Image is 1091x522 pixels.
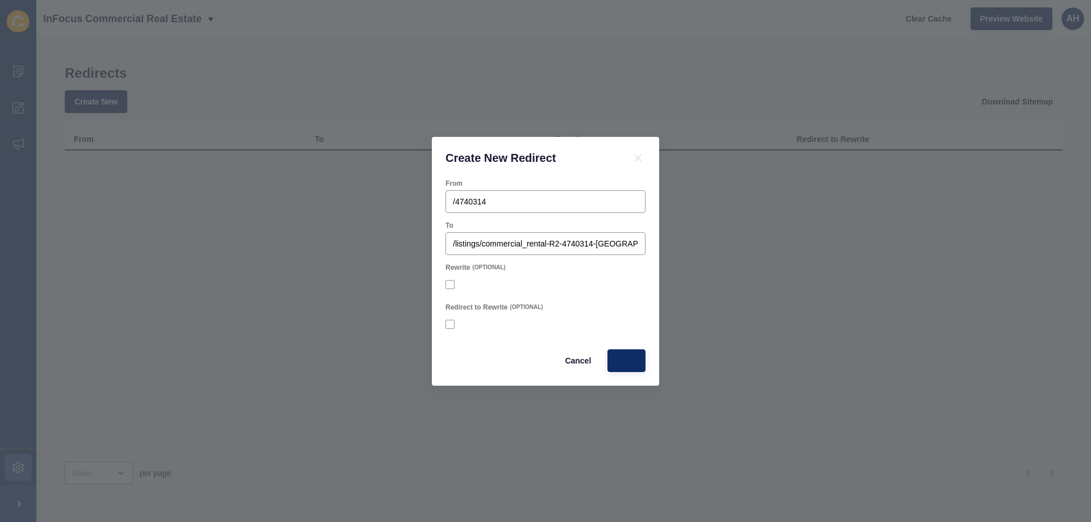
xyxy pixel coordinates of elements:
span: (OPTIONAL) [472,264,505,272]
span: Cancel [565,355,591,366]
label: To [445,221,453,230]
h1: Create New Redirect [445,151,617,165]
label: Redirect to Rewrite [445,303,507,312]
button: Cancel [555,349,601,372]
label: From [445,179,463,188]
label: Rewrite [445,263,470,272]
span: (OPTIONAL) [510,303,543,311]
